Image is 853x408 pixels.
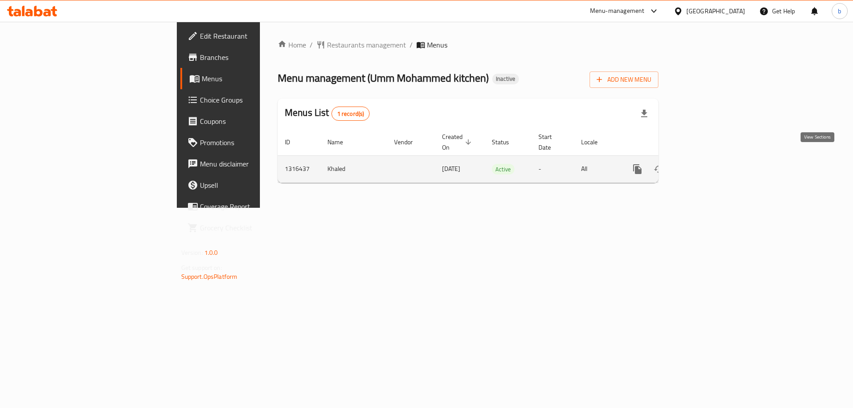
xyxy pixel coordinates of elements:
[394,137,424,147] span: Vendor
[590,6,645,16] div: Menu-management
[204,247,218,258] span: 1.0.0
[327,40,406,50] span: Restaurants management
[686,6,745,16] div: [GEOGRAPHIC_DATA]
[180,68,319,89] a: Menus
[200,116,312,127] span: Coupons
[278,129,719,183] table: enhanced table
[180,111,319,132] a: Coupons
[181,247,203,258] span: Version:
[634,103,655,124] div: Export file
[180,25,319,47] a: Edit Restaurant
[590,71,658,88] button: Add New Menu
[320,155,387,182] td: Khaled
[574,155,620,182] td: All
[181,262,222,273] span: Get support on:
[202,73,312,84] span: Menus
[332,110,370,118] span: 1 record(s)
[181,271,238,282] a: Support.OpsPlatform
[327,137,355,147] span: Name
[442,163,460,174] span: [DATE]
[492,74,519,84] div: Inactive
[316,40,406,50] a: Restaurants management
[442,131,474,153] span: Created On
[180,89,319,111] a: Choice Groups
[278,68,489,88] span: Menu management ( Umm Mohammed kitchen )
[331,107,370,121] div: Total records count
[180,47,319,68] a: Branches
[200,222,312,233] span: Grocery Checklist
[285,106,370,121] h2: Menus List
[620,129,719,156] th: Actions
[180,217,319,238] a: Grocery Checklist
[180,132,319,153] a: Promotions
[492,75,519,83] span: Inactive
[180,153,319,174] a: Menu disclaimer
[492,137,521,147] span: Status
[200,31,312,41] span: Edit Restaurant
[531,155,574,182] td: -
[200,137,312,148] span: Promotions
[427,40,447,50] span: Menus
[200,52,312,63] span: Branches
[492,164,514,174] span: Active
[581,137,609,147] span: Locale
[200,95,312,105] span: Choice Groups
[200,158,312,169] span: Menu disclaimer
[838,6,841,16] span: b
[200,180,312,190] span: Upsell
[285,137,302,147] span: ID
[538,131,563,153] span: Start Date
[278,40,658,50] nav: breadcrumb
[410,40,413,50] li: /
[180,174,319,196] a: Upsell
[200,201,312,212] span: Coverage Report
[180,196,319,217] a: Coverage Report
[648,158,670,180] button: Change Status
[597,74,651,85] span: Add New Menu
[627,158,648,180] button: more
